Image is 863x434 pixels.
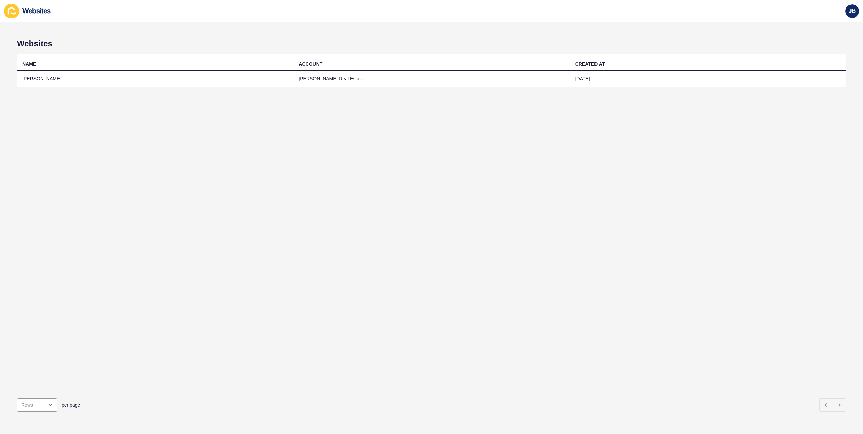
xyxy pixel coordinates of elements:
td: [PERSON_NAME] [17,71,293,87]
td: [DATE] [570,71,846,87]
div: CREATED AT [575,61,605,67]
span: JB [849,8,856,15]
div: NAME [22,61,36,67]
span: per page [62,402,80,408]
div: ACCOUNT [299,61,322,67]
div: open menu [17,398,57,412]
td: [PERSON_NAME] Real Estate [293,71,569,87]
h1: Websites [17,39,846,48]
